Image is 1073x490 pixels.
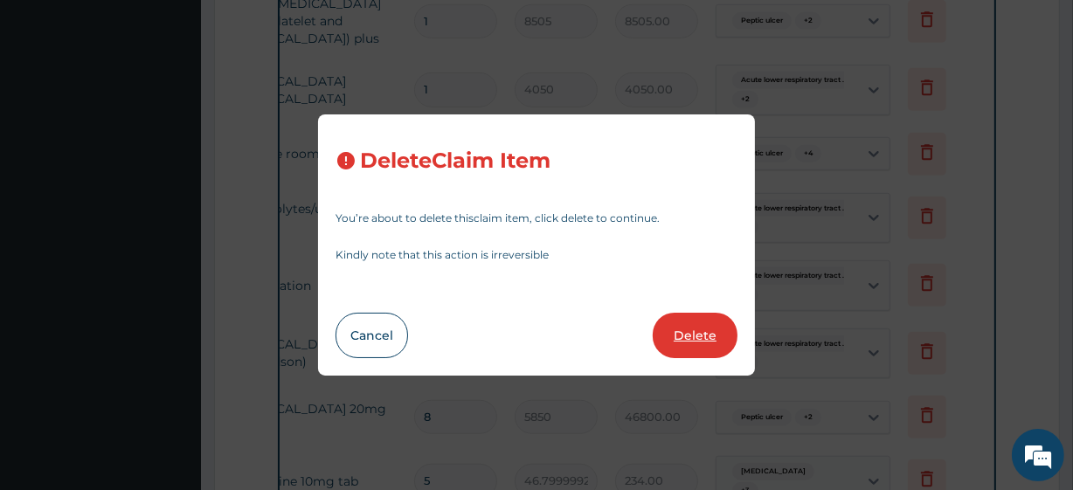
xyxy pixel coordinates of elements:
[9,314,333,376] textarea: Type your message and hit 'Enter'
[336,250,737,260] p: Kindly note that this action is irreversible
[653,313,737,358] button: Delete
[101,139,241,315] span: We're online!
[336,313,408,358] button: Cancel
[91,98,294,121] div: Chat with us now
[360,149,550,173] h3: Delete Claim Item
[32,87,71,131] img: d_794563401_company_1708531726252_794563401
[336,213,737,224] p: You’re about to delete this claim item , click delete to continue.
[287,9,329,51] div: Minimize live chat window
